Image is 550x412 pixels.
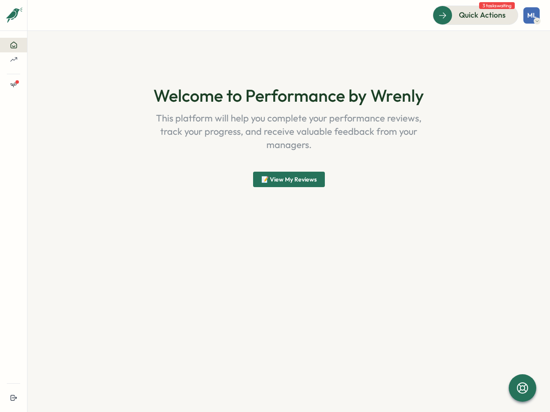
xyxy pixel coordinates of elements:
[144,112,433,151] p: This platform will help you complete your performance reviews, track your progress, and receive v...
[253,172,325,187] button: 📝 View My Reviews
[479,2,515,9] span: 3 tasks waiting
[66,86,511,105] h1: Welcome to Performance by Wrenly
[261,172,317,187] span: 📝 View My Reviews
[459,9,506,21] span: Quick Actions
[433,6,518,24] button: Quick Actions
[527,12,536,19] span: ML
[523,7,540,24] button: ML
